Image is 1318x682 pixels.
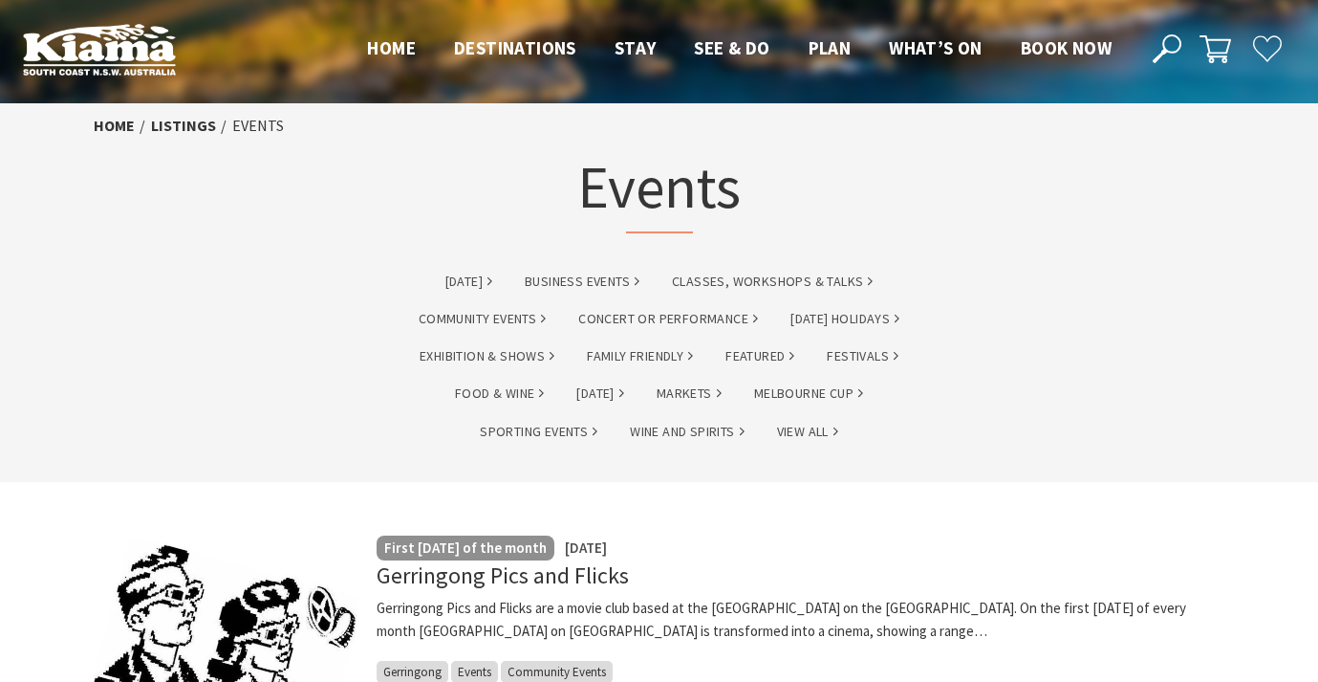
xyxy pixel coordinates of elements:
a: Home [94,116,135,136]
a: Gerringong Pics and Flicks [377,561,629,590]
a: [DATE] Holidays [790,308,899,330]
span: What’s On [889,36,983,59]
a: Classes, Workshops & Talks [672,271,873,293]
span: Plan [809,36,852,59]
p: Gerringong Pics and Flicks are a movie club based at the [GEOGRAPHIC_DATA] on the [GEOGRAPHIC_DAT... [377,597,1225,643]
nav: Main Menu [348,33,1131,65]
li: Events [232,114,284,139]
a: Featured [725,345,794,367]
a: Wine and Spirits [630,421,744,443]
a: Markets [657,383,722,405]
img: Kiama Logo [23,23,176,76]
span: Stay [615,36,657,59]
a: View All [777,421,838,443]
a: Family Friendly [587,345,693,367]
a: Sporting Events [480,421,597,443]
a: Exhibition & Shows [420,345,554,367]
span: See & Do [694,36,769,59]
a: Business Events [525,271,639,293]
a: Food & Wine [455,383,544,405]
a: Community Events [419,308,546,330]
span: Destinations [454,36,576,59]
span: Home [367,36,416,59]
span: Book now [1021,36,1112,59]
a: listings [151,116,216,136]
a: [DATE] [445,271,492,293]
a: Melbourne Cup [754,383,863,405]
a: Festivals [827,345,898,367]
p: First [DATE] of the month [384,537,547,560]
span: [DATE] [565,539,607,557]
a: Concert or Performance [578,308,758,330]
a: [DATE] [576,383,623,405]
h1: Events [577,148,741,233]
